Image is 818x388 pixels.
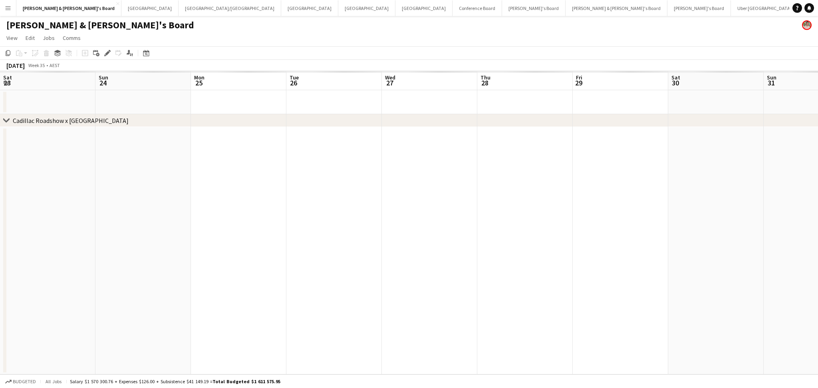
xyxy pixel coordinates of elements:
button: [PERSON_NAME] & [PERSON_NAME]'s Board [16,0,121,16]
button: [GEOGRAPHIC_DATA] [121,0,179,16]
button: [GEOGRAPHIC_DATA]/[GEOGRAPHIC_DATA] [179,0,281,16]
button: [PERSON_NAME] & [PERSON_NAME]'s Board [566,0,667,16]
span: Total Budgeted $1 611 575.95 [212,378,280,384]
button: [PERSON_NAME]'s Board [667,0,731,16]
button: Uber [GEOGRAPHIC_DATA] [731,0,798,16]
span: Budgeted [13,379,36,384]
button: Conference Board [453,0,502,16]
span: All jobs [44,378,63,384]
button: [GEOGRAPHIC_DATA] [338,0,395,16]
button: [PERSON_NAME]'s Board [502,0,566,16]
div: Salary $1 570 300.76 + Expenses $126.00 + Subsistence $41 149.19 = [70,378,280,384]
app-user-avatar: Arrence Torres [802,20,812,30]
button: [GEOGRAPHIC_DATA] [395,0,453,16]
button: Budgeted [4,377,37,386]
button: [GEOGRAPHIC_DATA] [281,0,338,16]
